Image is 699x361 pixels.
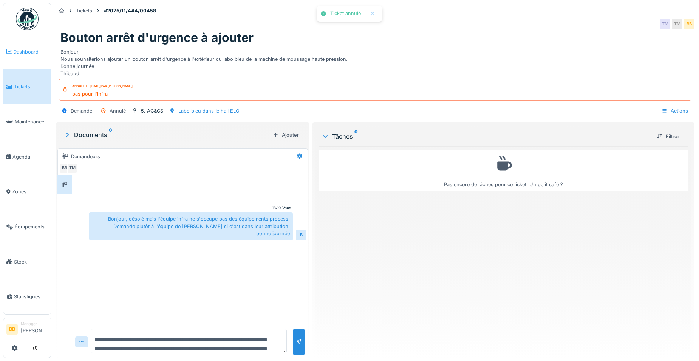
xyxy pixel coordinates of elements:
div: TM [67,163,77,173]
li: [PERSON_NAME] [21,321,48,337]
div: Ajouter [270,130,302,140]
div: Bonjour, Nous souhaiterions ajouter un bouton arrêt d'urgence à l'extérieur du labo bleu de la ma... [60,45,690,77]
a: BB Manager[PERSON_NAME] [6,321,48,339]
div: Annulé [110,107,126,114]
div: TM [672,19,682,29]
div: Demande [71,107,92,114]
div: Tickets [76,7,92,14]
div: Actions [658,105,691,116]
sup: 0 [354,132,358,141]
div: BB [59,163,70,173]
div: 5. AC&CS [141,107,163,114]
div: Demandeurs [71,153,100,160]
span: Tickets [14,83,48,90]
span: Équipements [15,223,48,230]
div: Ticket annulé [330,11,361,17]
div: TM [660,19,670,29]
span: Maintenance [15,118,48,125]
span: Dashboard [13,48,48,56]
div: Manager [21,321,48,327]
div: 13:10 [272,205,281,211]
span: Zones [12,188,48,195]
div: Documents [63,130,270,139]
a: Zones [3,174,51,210]
div: Filtrer [654,131,682,142]
div: Vous [282,205,291,211]
span: Agenda [12,153,48,160]
a: Statistiques [3,279,51,315]
div: Labo bleu dans le hall ELO [178,107,240,114]
span: Stock [14,258,48,265]
sup: 0 [109,130,112,139]
a: Équipements [3,209,51,244]
a: Maintenance [3,104,51,139]
a: Tickets [3,69,51,105]
div: B [296,230,306,240]
img: Badge_color-CXgf-gQk.svg [16,8,39,30]
h1: Bouton arrêt d'urgence à ajouter [60,31,254,45]
strong: #2025/11/444/00458 [101,7,159,14]
a: Stock [3,244,51,279]
a: Agenda [3,139,51,174]
a: Dashboard [3,34,51,69]
div: Tâches [322,132,651,141]
div: Annulé le [DATE] par [PERSON_NAME] [72,84,133,89]
li: BB [6,324,18,335]
div: Bonjour, désolé mais l'équipe infra ne s'occupe pas des équipements process. Demande plutôt à l'é... [89,212,293,240]
span: Statistiques [14,293,48,300]
div: pas pour l'infra [72,90,133,97]
div: Pas encore de tâches pour ce ticket. Un petit café ? [323,153,684,188]
div: BB [684,19,694,29]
